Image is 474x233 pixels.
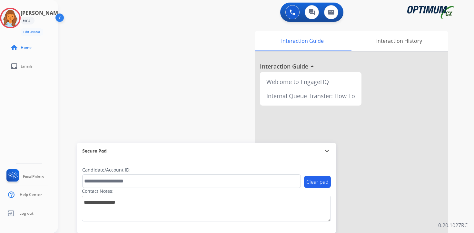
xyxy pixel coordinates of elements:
[82,167,131,173] label: Candidate/Account ID:
[438,221,468,229] p: 0.20.1027RC
[21,9,63,17] h3: [PERSON_NAME]
[262,75,359,89] div: Welcome to EngageHQ
[5,169,44,184] a: FocalPoints
[23,174,44,179] span: FocalPoints
[21,17,35,24] div: Email
[323,147,331,155] mat-icon: expand_more
[262,89,359,103] div: Internal Queue Transfer: How To
[20,192,42,197] span: Help Center
[19,211,34,216] span: Log out
[21,28,43,36] button: Edit Avatar
[21,64,33,69] span: Emails
[350,31,448,51] div: Interaction History
[1,9,19,27] img: avatar
[10,62,18,70] mat-icon: inbox
[304,176,331,188] button: Clear pad
[82,148,107,154] span: Secure Pad
[82,188,114,194] label: Contact Notes:
[10,44,18,51] mat-icon: home
[21,45,32,50] span: Home
[255,31,350,51] div: Interaction Guide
